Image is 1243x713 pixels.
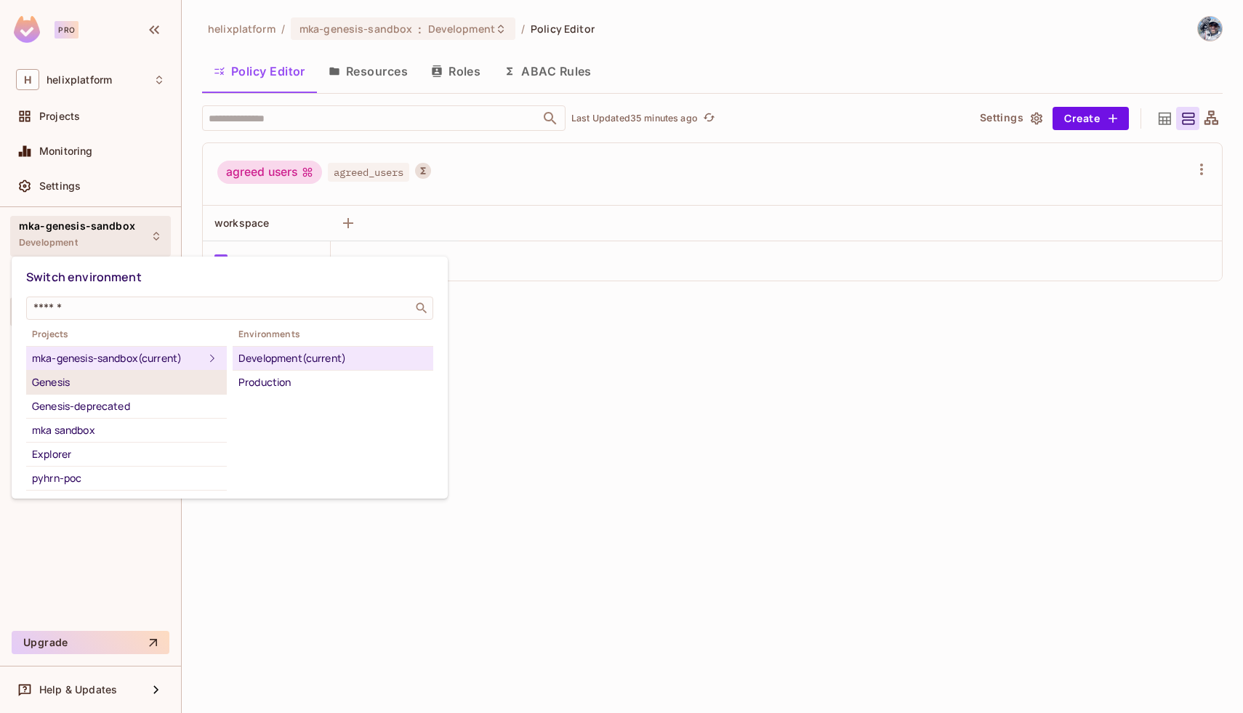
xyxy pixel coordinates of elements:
[32,350,204,367] div: mka-genesis-sandbox (current)
[32,398,221,415] div: Genesis-deprecated
[233,329,433,340] span: Environments
[32,470,221,487] div: pyhrn-poc
[238,374,427,391] div: Production
[26,269,142,285] span: Switch environment
[26,329,227,340] span: Projects
[32,446,221,463] div: Explorer
[32,374,221,391] div: Genesis
[238,350,427,367] div: Development (current)
[32,422,221,439] div: mka sandbox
